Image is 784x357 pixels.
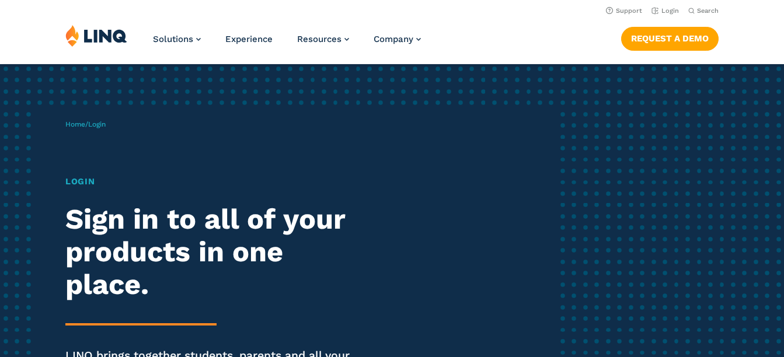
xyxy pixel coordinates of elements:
[153,24,421,63] nav: Primary Navigation
[225,34,273,44] a: Experience
[621,27,719,50] a: Request a Demo
[621,24,719,50] nav: Button Navigation
[65,175,367,188] h1: Login
[65,203,367,300] h2: Sign in to all of your products in one place.
[65,24,127,47] img: LINQ | K‑12 Software
[65,120,106,128] span: /
[697,7,719,15] span: Search
[651,7,679,15] a: Login
[153,34,193,44] span: Solutions
[297,34,349,44] a: Resources
[153,34,201,44] a: Solutions
[297,34,342,44] span: Resources
[606,7,642,15] a: Support
[374,34,413,44] span: Company
[688,6,719,15] button: Open Search Bar
[88,120,106,128] span: Login
[374,34,421,44] a: Company
[65,120,85,128] a: Home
